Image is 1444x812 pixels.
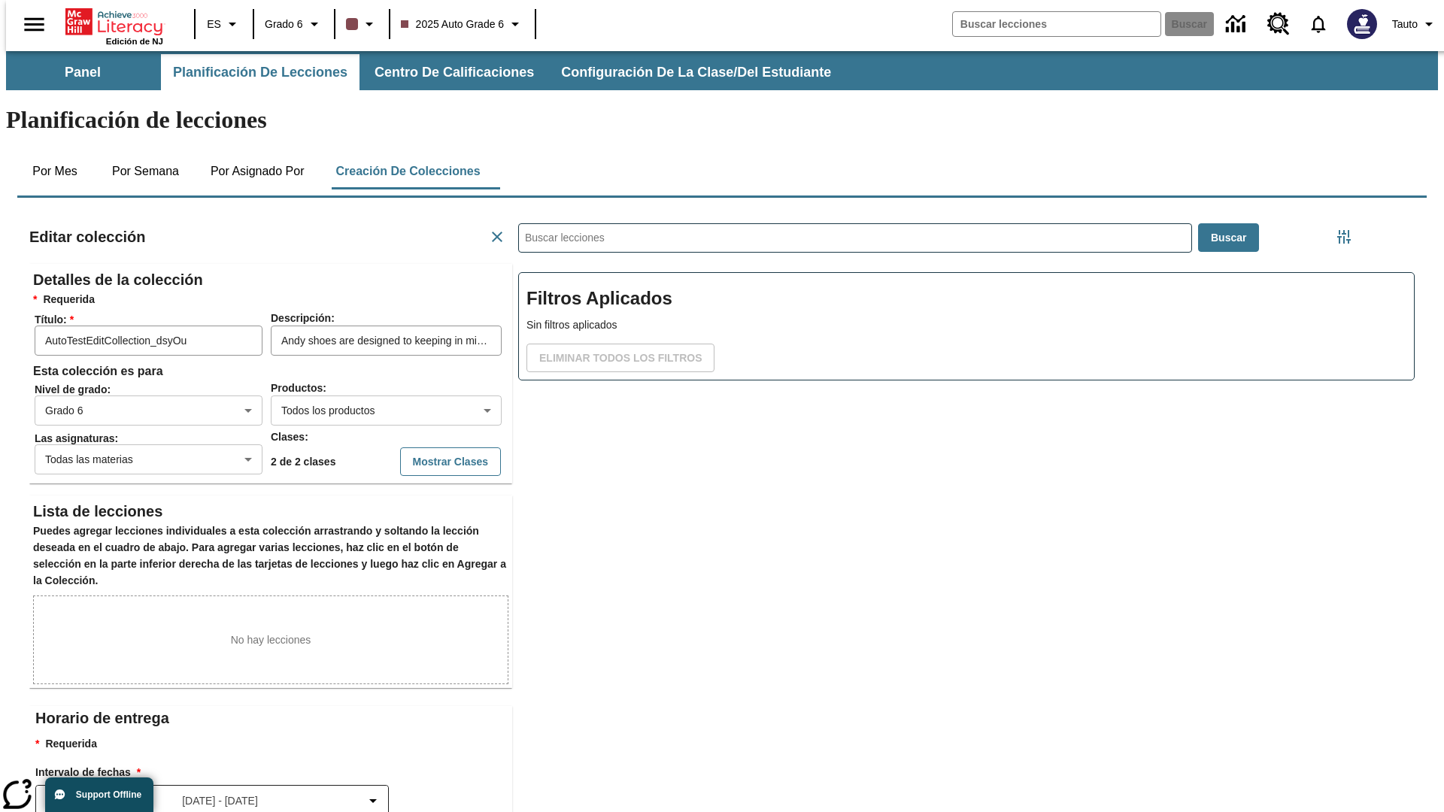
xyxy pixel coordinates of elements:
[1347,9,1377,39] img: Avatar
[33,361,508,382] h6: Esta colección es para
[100,153,191,189] button: Por semana
[526,280,1406,317] h2: Filtros Aplicados
[265,17,303,32] span: Grado 6
[363,54,546,90] button: Centro de calificaciones
[35,395,262,426] div: Grado 6
[1258,4,1299,44] a: Centro de recursos, Se abrirá en una pestaña nueva.
[42,792,382,810] button: Seleccione el intervalo de fechas opción del menú
[65,7,163,37] a: Portada
[271,326,502,356] input: Descripción
[45,777,153,812] button: Support Offline
[1392,17,1418,32] span: Tauto
[35,736,512,753] p: Requerida
[1217,4,1258,45] a: Centro de información
[519,224,1191,252] input: Buscar lecciones
[1299,5,1338,44] a: Notificaciones
[400,447,501,477] button: Mostrar Clases
[271,312,335,324] span: Descripción :
[1198,223,1259,253] button: Buscar
[76,789,141,800] span: Support Offline
[271,431,308,443] span: Clases :
[271,395,502,426] div: Todos los productos
[35,383,269,395] span: Nivel de grado :
[35,444,262,474] div: Todas las materias
[340,11,384,38] button: El color de la clase es café oscuro. Cambiar el color de la clase.
[482,222,512,252] button: Cancelar
[271,454,335,470] p: 2 de 2 clases
[182,793,258,809] span: [DATE] - [DATE]
[1329,222,1359,252] button: Menú lateral de filtros
[35,706,512,730] h2: Horario de entrega
[35,314,269,326] span: Tí­tulo :
[6,54,845,90] div: Subbarra de navegación
[161,54,359,90] button: Planificación de lecciones
[33,292,508,308] h6: Requerida
[35,432,269,444] span: Las asignaturas :
[33,523,508,589] h6: Puedes agregar lecciones individuales a esta colección arrastrando y soltando la lección deseada ...
[200,11,248,38] button: Lenguaje: ES, Selecciona un idioma
[17,153,93,189] button: Por mes
[259,11,329,38] button: Grado: Grado 6, Elige un grado
[271,382,326,394] span: Productos :
[35,765,512,781] h3: Intervalo de fechas
[323,153,492,189] button: Creación de colecciones
[518,272,1415,380] div: Filtros Aplicados
[526,317,1406,333] p: Sin filtros aplicados
[106,37,163,46] span: Edición de NJ
[395,11,531,38] button: Clase: 2025 Auto Grade 6, Selecciona una clase
[1386,11,1444,38] button: Perfil/Configuración
[29,225,146,249] h2: Editar colección
[6,51,1438,90] div: Subbarra de navegación
[207,17,221,32] span: ES
[199,153,317,189] button: Por asignado por
[33,499,508,523] h2: Lista de lecciones
[33,268,508,292] h2: Detalles de la colección
[12,2,56,47] button: Abrir el menú lateral
[953,12,1160,36] input: Buscar campo
[65,5,163,46] div: Portada
[6,106,1438,134] h1: Planificación de lecciones
[401,17,505,32] span: 2025 Auto Grade 6
[231,632,311,648] p: No hay lecciones
[1338,5,1386,44] button: Escoja un nuevo avatar
[364,792,382,810] svg: Collapse Date Range Filter
[549,54,843,90] button: Configuración de la clase/del estudiante
[8,54,158,90] button: Panel
[35,326,262,356] input: Tí­tulo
